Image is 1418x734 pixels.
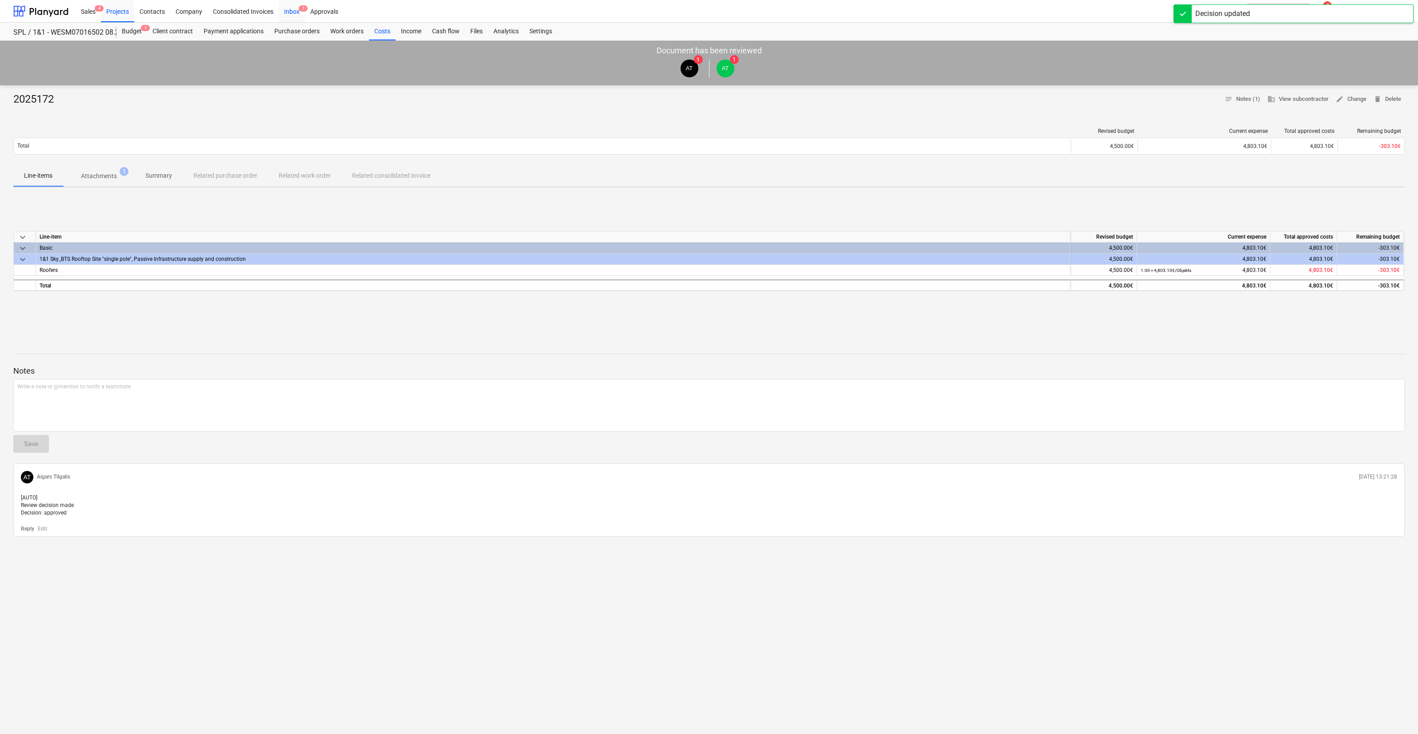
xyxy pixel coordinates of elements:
[1264,92,1332,106] button: View subcontractor
[717,60,734,77] div: Aigars Tilgalis
[1270,279,1337,291] div: 4,803.10€
[1137,231,1270,243] div: Current expense
[17,254,28,265] span: keyboard_arrow_down
[1141,265,1266,276] div: 4,803.10€
[1378,267,1400,273] span: -303.10€
[1270,254,1337,265] div: 4,803.10€
[40,267,58,273] span: Roofers
[1070,279,1137,291] div: 4,500.00€
[1271,139,1338,153] div: 4,803.10€
[1195,8,1250,19] div: Decision updated
[24,474,31,481] span: AT
[17,232,28,243] span: keyboard_arrow_down
[1342,128,1401,134] div: Remaining budget
[1141,268,1191,273] small: 1.00 × 4,803.10€ / Objekts
[396,23,427,40] a: Income
[524,23,557,40] a: Settings
[1270,231,1337,243] div: Total approved costs
[81,172,117,181] p: Attachments
[1336,95,1344,103] span: edit
[1071,139,1138,153] div: 4,500.00€
[1374,95,1382,103] span: delete
[116,23,147,40] div: Budget
[1332,92,1370,106] button: Change
[13,366,1405,376] p: Notes
[1275,128,1334,134] div: Total approved costs
[21,471,33,483] div: Aigars Tilgalis
[1141,243,1266,254] div: 4,803.10€
[13,28,106,37] div: SPL / 1&1 - WESM07016502 08.2025
[24,171,52,180] p: Line-items
[1070,265,1137,276] div: 4,500.00€
[36,231,1070,243] div: Line-item
[17,243,28,254] span: keyboard_arrow_down
[465,23,488,40] a: Files
[681,60,698,77] div: Aigars Tilgalis
[1337,243,1404,254] div: -303.10€
[38,525,47,533] button: Edit
[1359,473,1397,481] p: [DATE] 13:21:28
[721,65,729,72] span: AT
[1142,128,1268,134] div: Current expense
[13,92,61,107] div: 2025172
[95,5,104,12] span: 4
[147,23,198,40] a: Client contract
[369,23,396,40] a: Costs
[198,23,269,40] a: Payment applications
[36,279,1070,291] div: Total
[269,23,325,40] a: Purchase orders
[40,243,1066,253] div: Basic
[657,45,762,56] p: Document has been reviewed
[1309,267,1333,273] span: 4,803.10€
[685,65,693,72] span: AT
[1075,128,1134,134] div: Revised budget
[1221,92,1264,106] button: Notes (1)
[1337,254,1404,265] div: -303.10€
[40,254,1066,264] div: 1&1 Sky_BTS Rooftop Site "single pole", Passive Infrastructure supply and construction
[120,167,128,176] span: 1
[21,495,74,516] span: [AUTO] Review decision made Decision: approved
[1070,243,1137,254] div: 4,500.00€
[1337,279,1404,291] div: -303.10€
[1267,94,1329,104] span: View subcontractor
[325,23,369,40] a: Work orders
[694,55,703,64] span: 1
[37,473,70,481] p: Aigars Tilgalis
[1374,691,1418,734] iframe: Chat Widget
[1267,95,1275,103] span: business
[1070,231,1137,243] div: Revised budget
[1379,143,1401,149] span: -303.10€
[1225,94,1260,104] span: Notes (1)
[1336,94,1366,104] span: Change
[1225,95,1233,103] span: notes
[1141,280,1266,291] div: 4,803.10€
[145,171,172,180] p: Summary
[116,23,147,40] a: Budget1
[1374,94,1401,104] span: Delete
[1142,143,1267,149] div: 4,803.10€
[17,142,29,150] p: Total
[1141,254,1266,265] div: 4,803.10€
[730,55,739,64] span: 1
[1070,254,1137,265] div: 4,500.00€
[21,525,34,533] button: Reply
[141,25,150,31] span: 1
[427,23,465,40] a: Cash flow
[1370,92,1405,106] button: Delete
[1270,243,1337,254] div: 4,803.10€
[299,5,308,12] span: 1
[488,23,524,40] a: Analytics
